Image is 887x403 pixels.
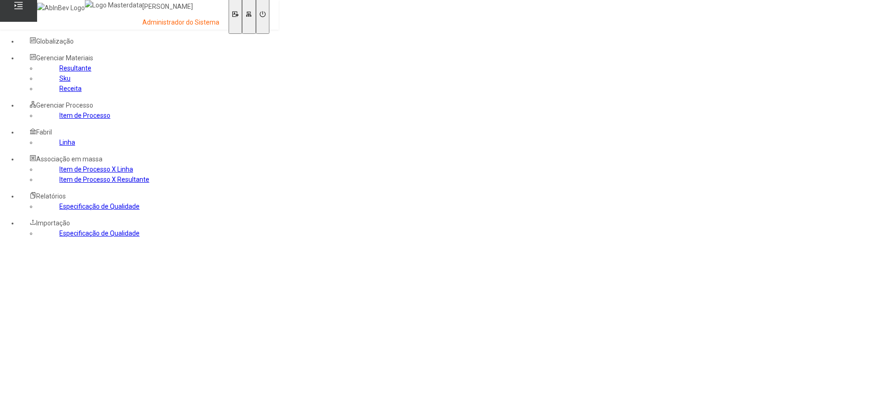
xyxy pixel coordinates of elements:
a: Item de Processo X Linha [59,166,133,173]
a: Item de Processo X Resultante [59,176,149,183]
a: Item de Processo [59,112,110,119]
p: [PERSON_NAME] [142,2,219,12]
a: Receita [59,85,82,92]
a: Especificação de Qualidade [59,230,140,237]
a: Linha [59,139,75,146]
span: Associação em massa [36,155,102,163]
a: Sku [59,75,70,82]
span: Gerenciar Processo [36,102,93,109]
a: Resultante [59,64,91,72]
span: Globalização [36,38,74,45]
span: Importação [36,219,70,227]
p: Administrador do Sistema [142,18,219,27]
span: Gerenciar Materiais [36,54,93,62]
span: Fabril [36,128,52,136]
a: Especificação de Qualidade [59,203,140,210]
img: AbInBev Logo [37,3,85,13]
span: Relatórios [36,192,66,200]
